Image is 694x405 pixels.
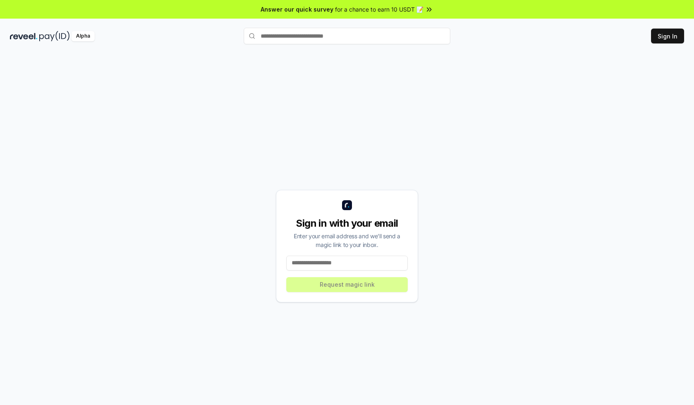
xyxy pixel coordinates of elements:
[39,31,70,41] img: pay_id
[335,5,423,14] span: for a chance to earn 10 USDT 📝
[286,217,408,230] div: Sign in with your email
[261,5,333,14] span: Answer our quick survey
[342,200,352,210] img: logo_small
[651,29,684,43] button: Sign In
[286,232,408,249] div: Enter your email address and we’ll send a magic link to your inbox.
[10,31,38,41] img: reveel_dark
[71,31,95,41] div: Alpha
